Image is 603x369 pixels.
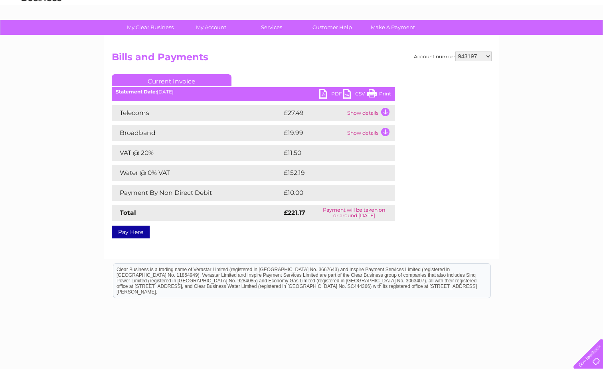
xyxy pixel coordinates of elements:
a: Telecoms [505,34,529,40]
a: Services [239,20,304,35]
a: Water [463,34,478,40]
td: Payment will be taken on or around [DATE] [313,205,395,221]
a: My Clear Business [117,20,183,35]
a: Log out [577,34,595,40]
div: Account number [414,52,492,61]
a: Customer Help [299,20,365,35]
a: Energy [482,34,500,40]
a: Contact [550,34,569,40]
td: Telecoms [112,105,282,121]
a: Blog [534,34,545,40]
a: Print [367,89,391,101]
td: £11.50 [282,145,378,161]
td: Water @ 0% VAT [112,165,282,181]
a: CSV [343,89,367,101]
b: Statement Date: [116,89,157,95]
a: PDF [319,89,343,101]
div: [DATE] [112,89,395,95]
strong: Total [120,209,136,216]
strong: £221.17 [284,209,305,216]
td: £27.49 [282,105,345,121]
a: Current Invoice [112,74,231,86]
td: £19.99 [282,125,345,141]
td: £152.19 [282,165,380,181]
a: My Account [178,20,244,35]
td: Broadband [112,125,282,141]
a: 0333 014 3131 [453,4,508,14]
td: VAT @ 20% [112,145,282,161]
a: Pay Here [112,226,150,238]
td: £10.00 [282,185,379,201]
h2: Bills and Payments [112,52,492,67]
img: logo.png [21,21,62,45]
a: Make A Payment [360,20,426,35]
td: Show details [345,125,395,141]
div: Clear Business is a trading name of Verastar Limited (registered in [GEOGRAPHIC_DATA] No. 3667643... [113,4,490,39]
td: Payment By Non Direct Debit [112,185,282,201]
td: Show details [345,105,395,121]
